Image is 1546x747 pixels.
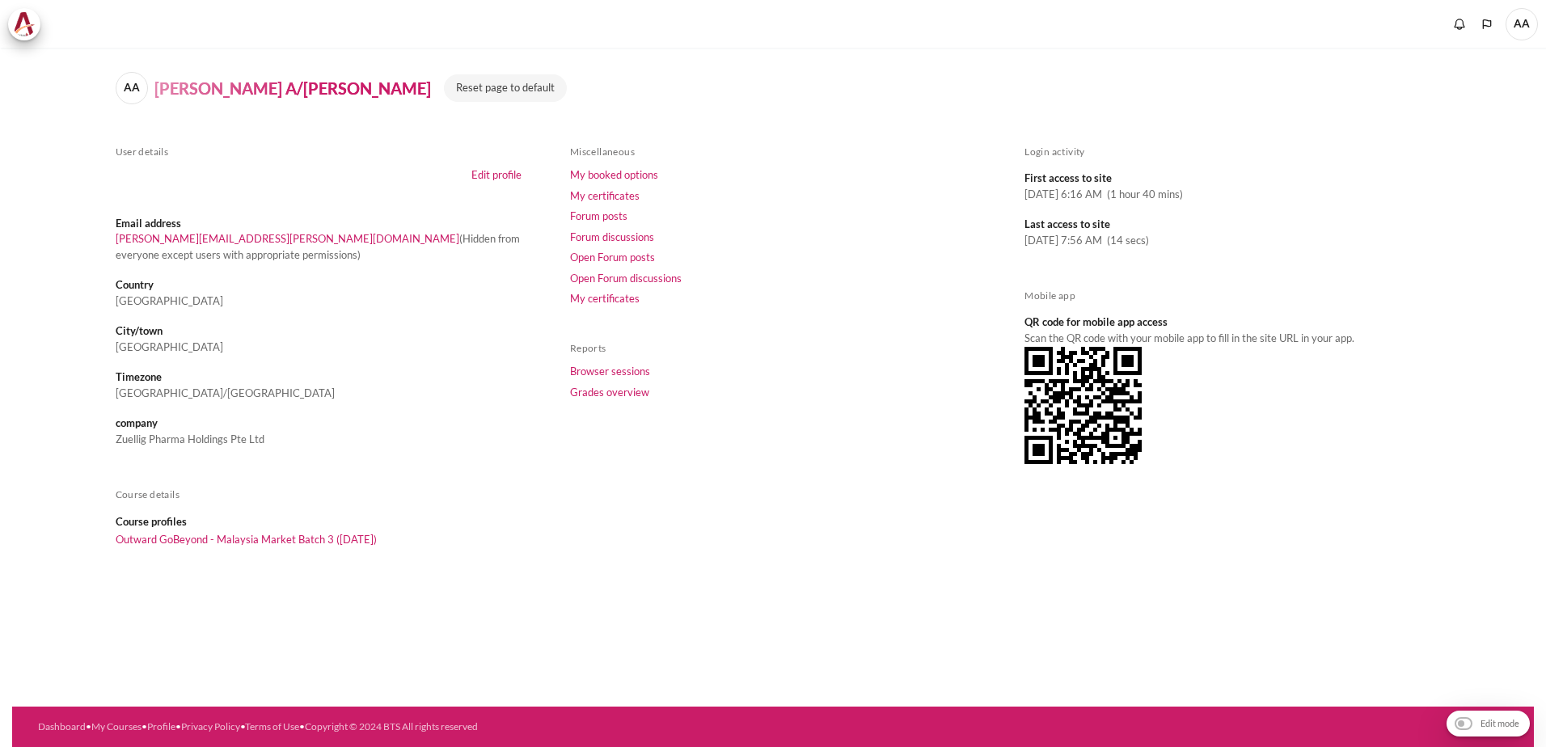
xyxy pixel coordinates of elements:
[116,232,459,245] a: [PERSON_NAME][EMAIL_ADDRESS][PERSON_NAME][DOMAIN_NAME]
[38,720,86,732] a: Dashboard
[116,432,522,448] dd: Zuellig Pharma Holdings Pte Ltd
[570,209,627,222] a: Forum posts
[116,533,377,546] a: Outward GoBeyond - Malaysia Market Batch 3 ([DATE])
[116,416,522,432] dt: company
[1024,187,1430,203] dd: [DATE] 6:16 AM (1 hour 40 mins)
[38,720,864,734] div: • • • • •
[570,272,682,285] a: Open Forum discussions
[1506,8,1538,40] a: User menu
[1024,171,1430,187] dt: First access to site
[570,230,654,243] a: Forum discussions
[181,720,240,732] a: Privacy Policy
[570,365,650,378] a: Browser sessions
[570,386,649,399] a: Grades overview
[116,323,522,340] dt: City/town
[116,146,522,158] h5: User details
[245,720,299,732] a: Terms of Use
[1024,233,1430,249] dd: [DATE] 7:56 AM (14 secs)
[570,292,640,305] a: My certificates
[570,342,976,355] h5: Reports
[91,720,142,732] a: My Courses
[116,488,522,501] h5: Course details
[570,251,655,264] a: Open Forum posts
[147,720,175,732] a: Profile
[570,189,640,202] a: My certificates
[116,369,522,386] dt: Timezone
[1024,217,1430,233] dt: Last access to site
[13,12,36,36] img: Architeck
[1447,12,1472,36] div: Show notification window with no new notifications
[305,720,478,732] a: Copyright © 2024 BTS All rights reserved
[154,76,431,100] h4: [PERSON_NAME] A/[PERSON_NAME]
[1475,12,1499,36] button: Languages
[570,168,658,181] a: My booked options
[1024,331,1430,464] dd: Scan the QR code with your mobile app to fill in the site URL in your app.
[12,48,1534,616] section: Content
[1506,8,1538,40] span: AA
[116,514,522,530] dt: Course profiles
[116,340,522,356] dd: [GEOGRAPHIC_DATA]
[1024,347,1142,464] img: QR code for mobile app access
[1024,314,1430,331] dt: QR code for mobile app access
[116,293,522,310] dd: [GEOGRAPHIC_DATA]
[1024,289,1430,302] h5: Mobile app
[570,146,976,158] h5: Miscellaneous
[116,277,522,293] dt: Country
[444,74,567,102] button: Reset page to default
[116,72,148,104] span: AA
[116,231,522,263] dd: (Hidden from everyone except users with appropriate permissions)
[8,8,49,40] a: Architeck Architeck
[116,216,522,232] dt: Email address
[116,386,522,402] dd: [GEOGRAPHIC_DATA]/[GEOGRAPHIC_DATA]
[1024,146,1430,158] h5: Login activity
[471,168,522,181] a: Edit profile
